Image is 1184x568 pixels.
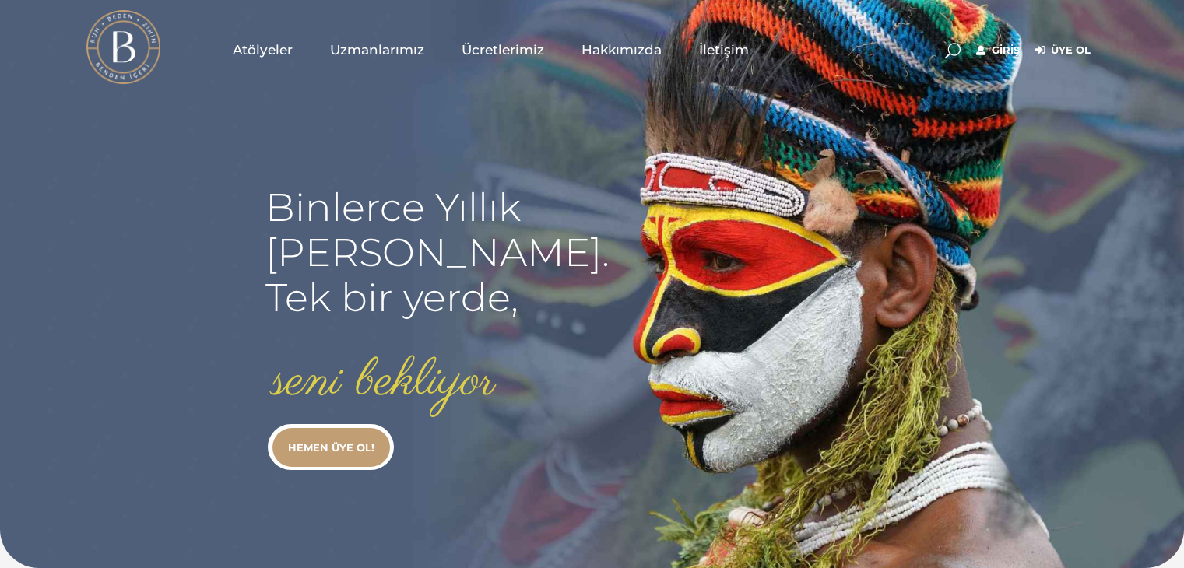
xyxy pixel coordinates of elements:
a: İletişim [680,11,768,89]
a: Uzmanlarımız [311,11,443,89]
a: Giriş [976,41,1020,60]
a: Ücretlerimiz [443,11,563,89]
a: Hakkımızda [563,11,680,89]
span: Atölyeler [233,41,293,59]
a: Üye Ol [1035,41,1091,60]
span: Uzmanlarımız [330,41,424,59]
span: İletişim [699,41,749,59]
span: Hakkımızda [581,41,662,59]
span: Ücretlerimiz [462,41,544,59]
a: Atölyeler [214,11,311,89]
img: light logo [86,10,160,84]
a: HEMEN ÜYE OL! [272,428,390,467]
rs-layer: Binlerce Yıllık [PERSON_NAME]. Tek bir yerde, [265,185,610,321]
rs-layer: seni bekliyor [272,353,495,411]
